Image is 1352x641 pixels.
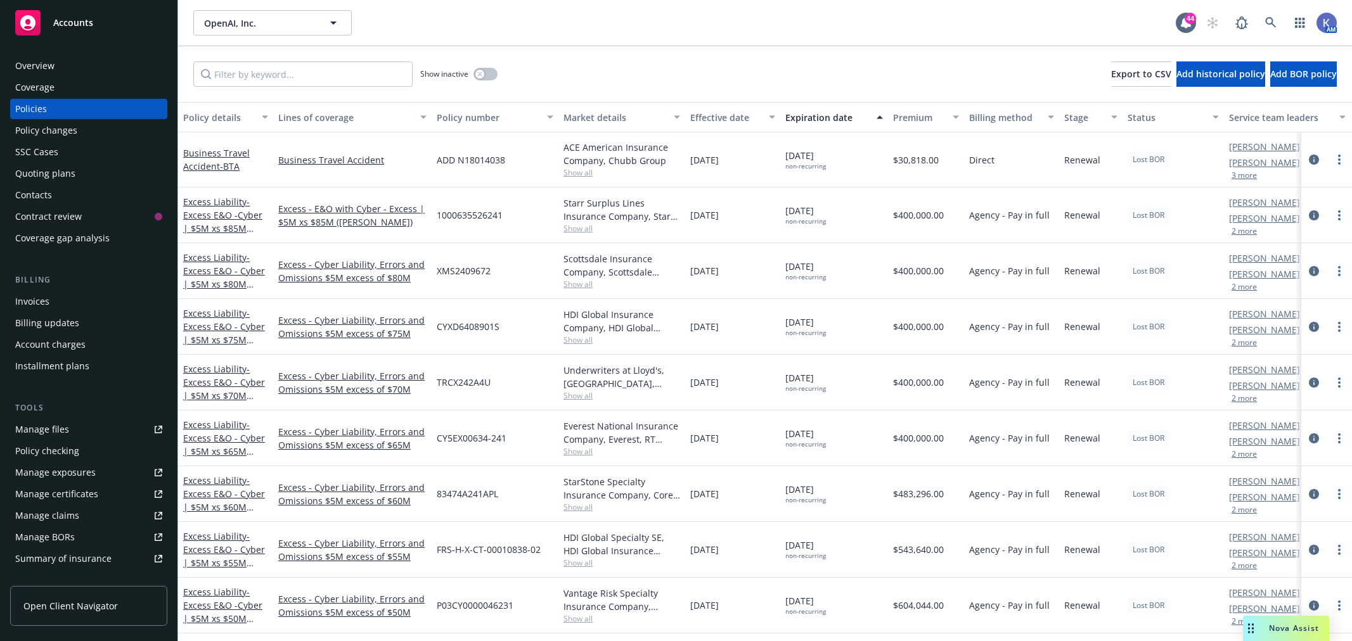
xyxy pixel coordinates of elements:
[1232,450,1257,458] button: 2 more
[10,527,167,547] a: Manage BORs
[1306,319,1322,334] a: circleInformation
[437,376,491,389] span: TRCX242A4U
[1232,227,1257,235] button: 2 more
[10,356,167,376] a: Installment plans
[15,77,55,98] div: Coverage
[1133,600,1164,611] span: Lost BOR
[1133,377,1164,388] span: Lost BOR
[893,111,945,124] div: Premium
[183,251,265,303] a: Excess Liability
[893,208,944,222] span: $400,000.00
[893,543,944,556] span: $543,640.00
[1133,488,1164,500] span: Lost BOR
[1229,196,1300,209] a: [PERSON_NAME]
[15,356,89,376] div: Installment plans
[785,273,826,281] div: non-recurring
[183,111,254,124] div: Policy details
[893,431,944,445] span: $400,000.00
[1269,623,1319,633] span: Nova Assist
[437,264,491,277] span: XMS2409672
[1229,546,1300,559] a: [PERSON_NAME]
[178,102,273,132] button: Policy details
[420,68,468,79] span: Show inactive
[690,153,719,167] span: [DATE]
[969,111,1040,124] div: Billing method
[1229,379,1300,392] a: [PERSON_NAME]
[563,475,680,502] div: StarStone Specialty Insurance Company, Core Specialty, RT Specialty Insurance Services, LLC (RSG ...
[893,320,944,333] span: $400,000.00
[690,111,761,124] div: Effective date
[1064,599,1100,612] span: Renewal
[437,320,499,333] span: CYXD6408901S
[10,441,167,461] a: Policy checking
[1064,431,1100,445] span: Renewal
[1229,156,1300,169] a: [PERSON_NAME]
[785,594,826,616] span: [DATE]
[10,462,167,483] a: Manage exposures
[969,599,1050,612] span: Agency - Pay in full
[1064,487,1100,500] span: Renewal
[964,102,1059,132] button: Billing method
[10,120,167,141] a: Policy changes
[690,376,719,389] span: [DATE]
[53,18,93,28] span: Accounts
[785,496,826,504] div: non-recurring
[969,543,1050,556] span: Agency - Pay in full
[183,147,250,172] a: Business Travel Accident
[785,329,826,337] div: non-recurring
[10,419,167,440] a: Manage files
[10,334,167,355] a: Account charges
[1232,283,1257,291] button: 2 more
[1332,319,1347,334] a: more
[1064,320,1100,333] span: Renewal
[1229,212,1300,225] a: [PERSON_NAME]
[1270,61,1337,87] button: Add BOR policy
[785,111,869,124] div: Expiration date
[563,223,680,234] span: Show all
[10,77,167,98] a: Coverage
[893,376,944,389] span: $400,000.00
[1258,10,1284,35] a: Search
[1133,321,1164,333] span: Lost BOR
[893,264,944,277] span: $400,000.00
[15,120,77,141] div: Policy changes
[1229,267,1300,281] a: [PERSON_NAME]
[563,502,680,512] span: Show all
[1306,598,1322,613] a: circleInformation
[1185,13,1196,24] div: 44
[10,99,167,119] a: Policies
[1229,435,1300,448] a: [PERSON_NAME]
[1128,111,1205,124] div: Status
[893,599,944,612] span: $604,044.00
[10,185,167,205] a: Contacts
[15,484,98,504] div: Manage certificates
[10,206,167,227] a: Contract review
[1176,61,1265,87] button: Add historical policy
[563,613,680,624] span: Show all
[690,599,719,612] span: [DATE]
[15,142,58,162] div: SSC Cases
[785,315,826,337] span: [DATE]
[278,425,427,452] a: Excess - Cyber Liability, Errors and Omissions $5M excess of $65M
[563,252,680,279] div: Scottsdale Insurance Company, Scottsdale Insurance Company (Nationwide), RT Specialty Insurance S...
[183,530,265,582] a: Excess Liability
[1317,13,1337,33] img: photo
[1332,263,1347,279] a: more
[1176,68,1265,80] span: Add historical policy
[785,217,826,225] div: non-recurring
[563,587,680,613] div: Vantage Risk Specialty Insurance Company, Vantage Risk, RT Specialty Insurance Services, LLC (RSG...
[1287,10,1313,35] a: Switch app
[1064,208,1100,222] span: Renewal
[15,505,79,526] div: Manage claims
[1232,172,1257,179] button: 3 more
[183,586,262,638] a: Excess Liability
[10,402,167,414] div: Tools
[690,208,719,222] span: [DATE]
[893,153,939,167] span: $30,818.00
[1200,10,1225,35] a: Start snowing
[969,153,995,167] span: Direct
[278,111,413,124] div: Lines of coverage
[10,142,167,162] a: SSC Cases
[893,487,944,500] span: $483,296.00
[1229,111,1332,124] div: Service team leaders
